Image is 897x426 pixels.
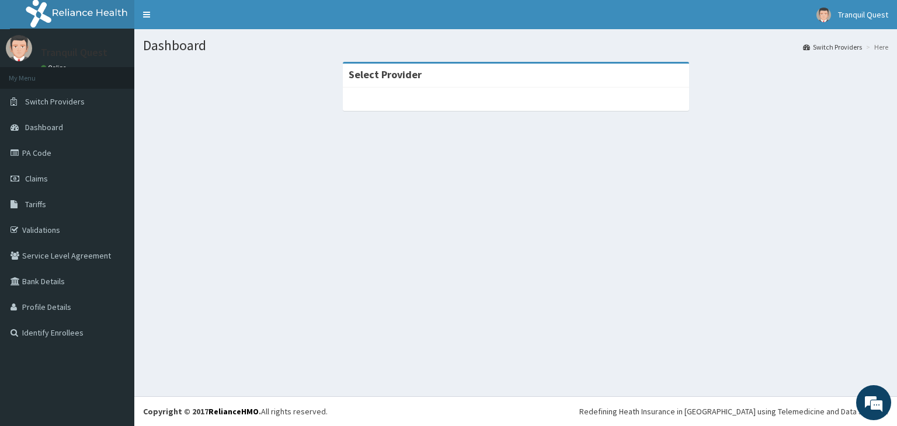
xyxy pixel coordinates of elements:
[25,122,63,132] span: Dashboard
[208,406,259,417] a: RelianceHMO
[41,64,69,72] a: Online
[816,8,831,22] img: User Image
[863,42,888,52] li: Here
[803,42,862,52] a: Switch Providers
[41,47,107,58] p: Tranquil Quest
[143,38,888,53] h1: Dashboard
[6,35,32,61] img: User Image
[838,9,888,20] span: Tranquil Quest
[579,406,888,417] div: Redefining Heath Insurance in [GEOGRAPHIC_DATA] using Telemedicine and Data Science!
[25,199,46,209] span: Tariffs
[143,406,261,417] strong: Copyright © 2017 .
[349,68,422,81] strong: Select Provider
[25,96,85,107] span: Switch Providers
[25,173,48,184] span: Claims
[134,396,897,426] footer: All rights reserved.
